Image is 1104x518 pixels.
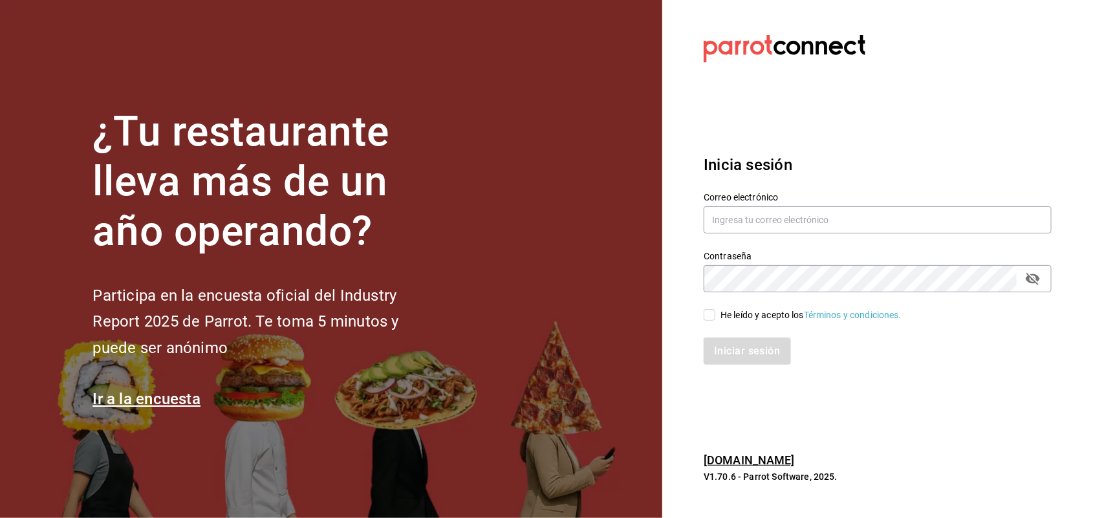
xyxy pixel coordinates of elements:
[704,453,795,467] a: [DOMAIN_NAME]
[720,308,902,322] div: He leído y acepto los
[704,252,1052,261] label: Contraseña
[92,390,200,408] a: Ir a la encuesta
[704,153,1052,177] h3: Inicia sesión
[804,310,902,320] a: Términos y condiciones.
[1022,268,1044,290] button: passwordField
[704,193,1052,202] label: Correo electrónico
[92,107,442,256] h1: ¿Tu restaurante lleva más de un año operando?
[92,283,442,362] h2: Participa en la encuesta oficial del Industry Report 2025 de Parrot. Te toma 5 minutos y puede se...
[704,470,1052,483] p: V1.70.6 - Parrot Software, 2025.
[704,206,1052,233] input: Ingresa tu correo electrónico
